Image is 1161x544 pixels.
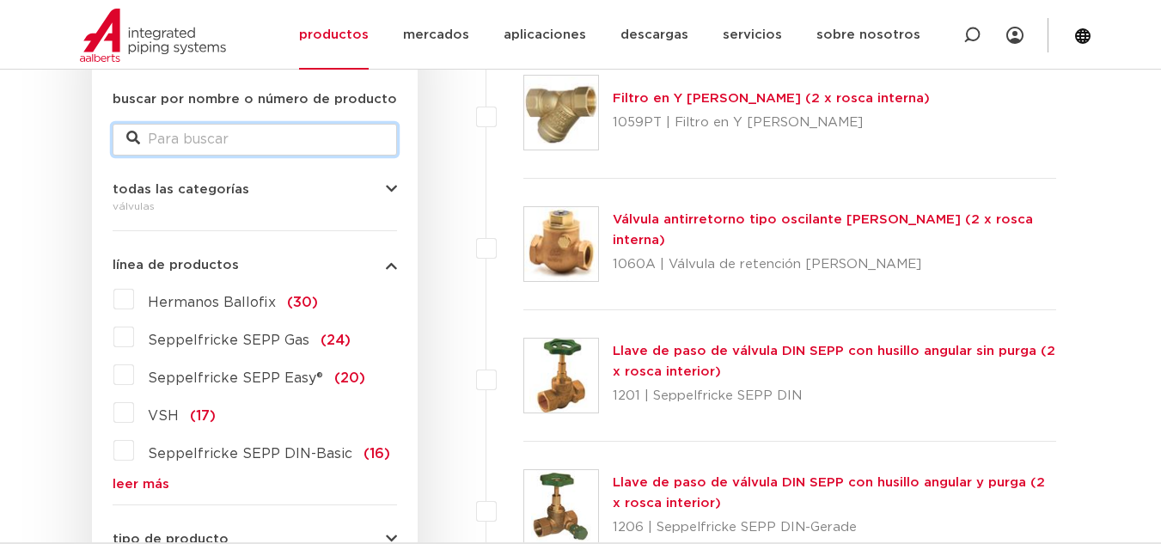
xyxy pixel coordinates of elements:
[613,116,863,129] font: 1059PT | Filtro en Y [PERSON_NAME]
[613,92,930,105] a: Filtro en Y [PERSON_NAME] (2 x rosca interna)
[113,478,397,491] a: leer más
[190,409,216,423] font: (17)
[113,124,397,155] input: Para buscar
[364,447,390,461] font: (16)
[723,28,782,41] font: servicios
[321,333,351,347] font: (24)
[504,28,586,41] font: aplicaciones
[613,521,857,534] font: 1206 | Seppelfricke SEPP DIN-Gerade
[113,259,239,272] font: línea de productos
[613,213,1033,247] a: Válvula antirretorno tipo oscilante [PERSON_NAME] (2 x rosca interna)
[403,28,469,41] font: mercados
[113,201,155,211] font: válvulas
[620,28,688,41] font: descargas
[334,371,365,385] font: (20)
[613,476,1045,510] a: Llave de paso de válvula DIN SEPP con husillo angular y purga (2 x rosca interior)
[113,259,397,272] button: línea de productos
[113,478,169,491] font: leer más
[148,296,276,309] font: Hermanos Ballofix
[287,296,318,309] font: (30)
[148,447,352,461] font: Seppelfricke SEPP DIN-Basic
[113,93,397,106] font: buscar por nombre o número de producto
[113,183,249,196] font: todas las categorías
[613,389,802,402] font: 1201 | Seppelfricke SEPP DIN
[816,28,920,41] font: sobre nosotros
[524,207,598,281] img: Miniatura de válvula de retención tipo oscilante Pegler (2 x rosca interna)
[148,333,309,347] font: Seppelfricke SEPP Gas
[613,258,921,271] font: 1060A | Válvula de retención [PERSON_NAME]
[524,76,598,150] img: Miniatura para filtro Y Pegler de latón (2 x rosca interna)
[148,409,179,423] font: VSH
[113,183,397,196] button: todas las categorías
[524,470,598,544] img: Miniatura de llave de paso de válvula DIN SEPP con husillo angular y purga (2 x rosca interior)
[148,371,323,385] font: Seppelfricke SEPP Easy®
[299,28,369,41] font: productos
[524,339,598,413] img: Miniatura para válvula SEPP DIN con husillo angular sin purga (2 x rosca interior)
[613,345,1055,378] a: Llave de paso de válvula DIN SEPP con husillo angular sin purga (2 x rosca interior)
